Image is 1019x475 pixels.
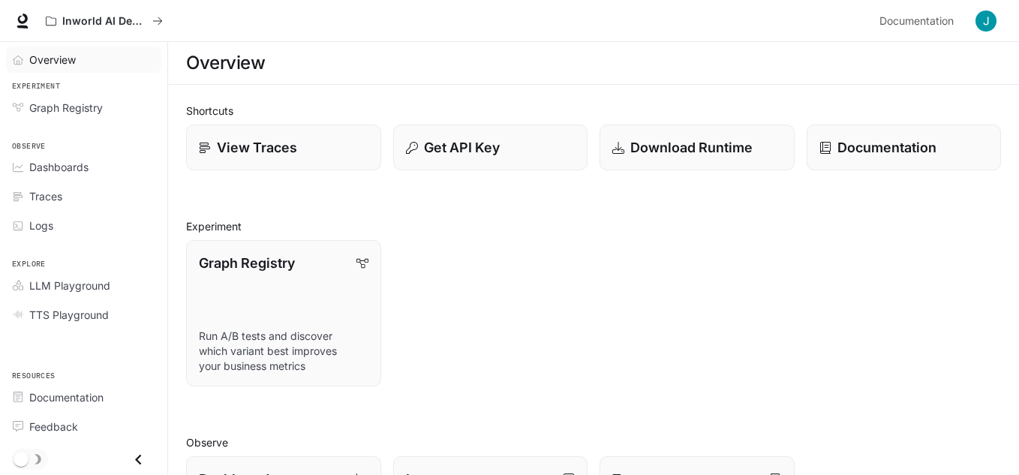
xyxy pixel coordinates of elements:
button: User avatar [971,6,1001,36]
span: Documentation [879,12,954,31]
p: Run A/B tests and discover which variant best improves your business metrics [199,329,368,374]
button: All workspaces [39,6,170,36]
p: Download Runtime [630,137,753,158]
span: Overview [29,52,76,68]
a: Feedback [6,413,161,440]
p: Documentation [837,137,936,158]
a: Documentation [807,125,1002,170]
span: TTS Playground [29,307,109,323]
span: Documentation [29,389,104,405]
a: View Traces [186,125,381,170]
p: Inworld AI Demos [62,15,146,28]
a: Documentation [6,384,161,410]
a: Traces [6,183,161,209]
p: Get API Key [424,137,500,158]
button: Get API Key [393,125,588,170]
button: Close drawer [122,444,155,475]
a: TTS Playground [6,302,161,328]
a: Graph RegistryRun A/B tests and discover which variant best improves your business metrics [186,240,381,386]
span: Graph Registry [29,100,103,116]
a: Graph Registry [6,95,161,121]
a: LLM Playground [6,272,161,299]
h2: Shortcuts [186,103,1001,119]
a: Download Runtime [600,125,795,170]
span: Feedback [29,419,78,434]
span: Dashboards [29,159,89,175]
h2: Observe [186,434,1001,450]
a: Overview [6,47,161,73]
a: Dashboards [6,154,161,180]
a: Logs [6,212,161,239]
p: View Traces [217,137,297,158]
h2: Experiment [186,218,1001,234]
h1: Overview [186,48,265,78]
img: User avatar [975,11,996,32]
span: Dark mode toggle [14,450,29,467]
a: Documentation [873,6,965,36]
p: Graph Registry [199,253,295,273]
span: Logs [29,218,53,233]
span: LLM Playground [29,278,110,293]
span: Traces [29,188,62,204]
